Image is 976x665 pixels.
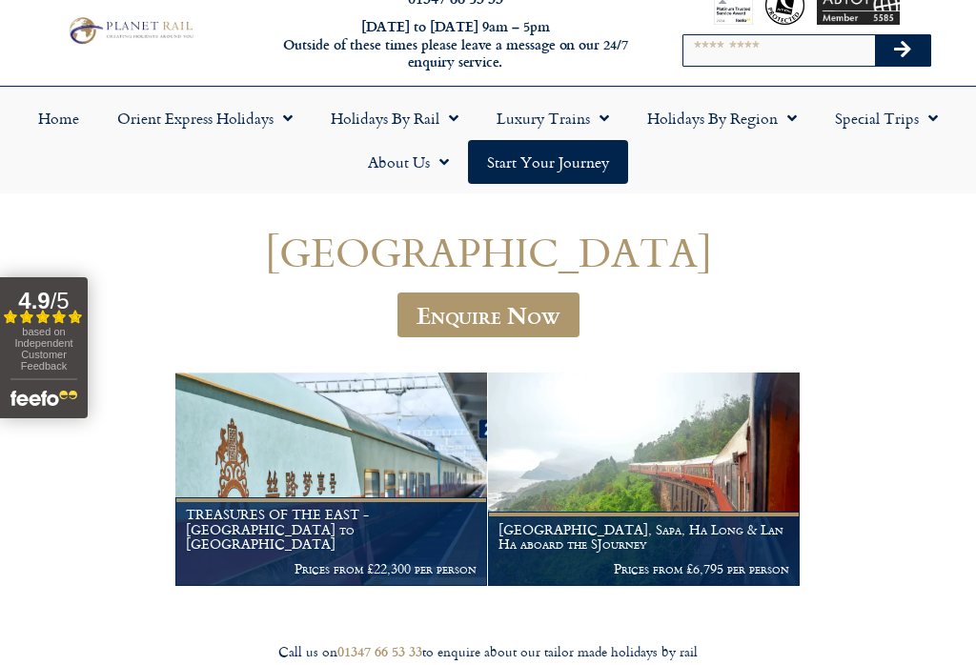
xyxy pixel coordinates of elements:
[64,14,196,47] img: Planet Rail Train Holidays Logo
[478,96,628,140] a: Luxury Trains
[498,561,789,576] p: Prices from £6,795 per person
[30,230,945,274] h1: [GEOGRAPHIC_DATA]
[186,507,477,552] h1: TREASURES OF THE EAST - [GEOGRAPHIC_DATA] to [GEOGRAPHIC_DATA]
[265,18,646,71] h6: [DATE] to [DATE] 9am – 5pm Outside of these times please leave a message on our 24/7 enquiry serv...
[186,561,477,576] p: Prices from £22,300 per person
[816,96,957,140] a: Special Trips
[488,373,801,586] a: [GEOGRAPHIC_DATA], Sapa, Ha Long & Lan Ha aboard the SJourney Prices from £6,795 per person
[10,643,966,661] div: Call us on to enquire about our tailor made holidays by rail
[468,140,628,184] a: Start your Journey
[312,96,478,140] a: Holidays by Rail
[349,140,468,184] a: About Us
[175,373,488,586] a: TREASURES OF THE EAST - [GEOGRAPHIC_DATA] to [GEOGRAPHIC_DATA] Prices from £22,300 per person
[875,35,930,66] button: Search
[19,96,98,140] a: Home
[10,96,966,184] nav: Menu
[628,96,816,140] a: Holidays by Region
[337,641,422,661] a: 01347 66 53 33
[397,292,579,337] a: Enquire Now
[498,522,789,553] h1: [GEOGRAPHIC_DATA], Sapa, Ha Long & Lan Ha aboard the SJourney
[98,96,312,140] a: Orient Express Holidays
